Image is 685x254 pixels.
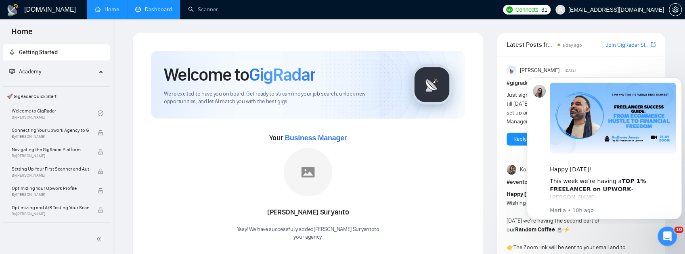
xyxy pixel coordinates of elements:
[237,233,379,241] p: your agency .
[188,6,218,13] a: searchScanner
[9,69,15,74] span: fund-projection-screen
[12,173,89,178] span: By [PERSON_NAME]
[164,90,399,106] span: We're excited to have you on board. Get ready to streamline your job search, unlock new opportuni...
[12,165,89,173] span: Setting Up Your First Scanner and Auto-Bidder
[4,224,109,240] span: 👑 Agency Success with GigRadar
[507,66,516,75] img: Anisuzzaman Khan
[669,3,682,16] button: setting
[164,64,315,85] h1: Welcome to
[520,66,559,75] span: [PERSON_NAME]
[658,227,677,246] iframe: Intercom live chat
[95,6,119,13] a: homeHome
[249,64,315,85] span: GigRadar
[565,67,576,74] span: [DATE]
[669,6,682,13] a: setting
[541,5,547,14] span: 31
[98,169,103,174] span: lock
[98,207,103,213] span: lock
[12,134,89,139] span: By [PERSON_NAME]
[4,88,109,104] span: 🚀 GigRadar Quick Start
[9,68,41,75] span: Academy
[237,226,379,241] div: Yaay! We have successfully added [PERSON_NAME] Suryanto to
[9,49,15,55] span: rocket
[237,206,379,219] div: [PERSON_NAME] Suryanto
[412,65,452,105] img: gigradar-logo.png
[98,110,103,116] span: check-circle
[98,188,103,194] span: lock
[507,91,626,126] div: Just signed up [DATE], my onboarding call is not till [DATE]. Can anyone help me to get started t...
[12,212,89,217] span: By [PERSON_NAME]
[98,130,103,135] span: lock
[524,70,685,224] iframe: Intercom notifications message
[556,226,563,233] span: ☕
[563,226,570,233] span: ⚡
[674,227,683,233] span: 10
[507,133,533,146] button: Reply
[651,41,656,48] a: export
[507,165,516,175] img: Korlan
[19,49,58,56] span: Getting Started
[19,68,41,75] span: Academy
[507,244,513,251] span: 👉
[284,148,332,196] img: placeholder.png
[515,226,555,233] strong: Random Coffee
[520,165,536,174] span: Korlan
[12,192,89,197] span: By [PERSON_NAME]
[12,154,89,158] span: By [PERSON_NAME]
[506,6,513,13] img: upwork-logo.png
[562,42,582,48] span: a day ago
[507,79,656,87] h1: # gigradar-hub
[98,149,103,155] span: lock
[269,133,347,142] span: Your
[12,204,89,212] span: Optimizing and A/B Testing Your Scanner for Better Results
[606,41,649,50] a: Join GigRadar Slack Community
[135,6,172,13] a: dashboardDashboard
[557,7,563,12] span: user
[507,40,555,50] span: Latest Posts from the GigRadar Community
[3,44,110,60] li: Getting Started
[96,235,104,243] span: double-left
[12,184,89,192] span: Optimizing Your Upwork Profile
[285,134,347,142] span: Business Manager
[6,4,19,17] img: logo
[12,104,98,122] a: Welcome to GigRadarBy[PERSON_NAME]
[12,146,89,154] span: Navigating the GigRadar Platform
[515,5,539,14] span: Connects:
[507,178,656,187] h1: # events
[507,191,543,198] strong: Happy [DATE]!
[12,126,89,134] span: Connecting Your Upwork Agency to GigRadar
[513,135,526,144] a: Reply
[5,26,39,43] span: Home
